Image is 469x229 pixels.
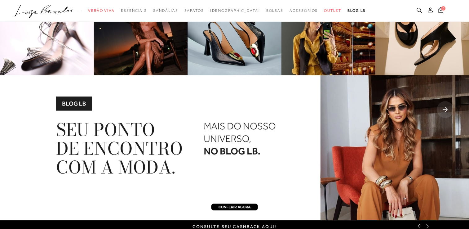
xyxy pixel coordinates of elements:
span: [DEMOGRAPHIC_DATA] [210,8,260,13]
a: categoryNavScreenReaderText [121,5,147,16]
span: Essenciais [121,8,147,13]
button: 0 [436,7,445,15]
a: noSubCategoriesText [210,5,260,16]
a: categoryNavScreenReaderText [290,5,318,16]
span: Sandálias [153,8,178,13]
a: categoryNavScreenReaderText [153,5,178,16]
a: categoryNavScreenReaderText [184,5,204,16]
a: categoryNavScreenReaderText [266,5,283,16]
a: BLOG LB [347,5,365,16]
a: CONSULTE SEU CASHBACK AQUI! [192,224,276,229]
span: BLOG LB [347,8,365,13]
span: Bolsas [266,8,283,13]
a: categoryNavScreenReaderText [88,5,115,16]
a: categoryNavScreenReaderText [324,5,341,16]
span: 0 [441,6,445,11]
span: Sapatos [184,8,204,13]
span: Verão Viva [88,8,115,13]
span: Acessórios [290,8,318,13]
span: Outlet [324,8,341,13]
